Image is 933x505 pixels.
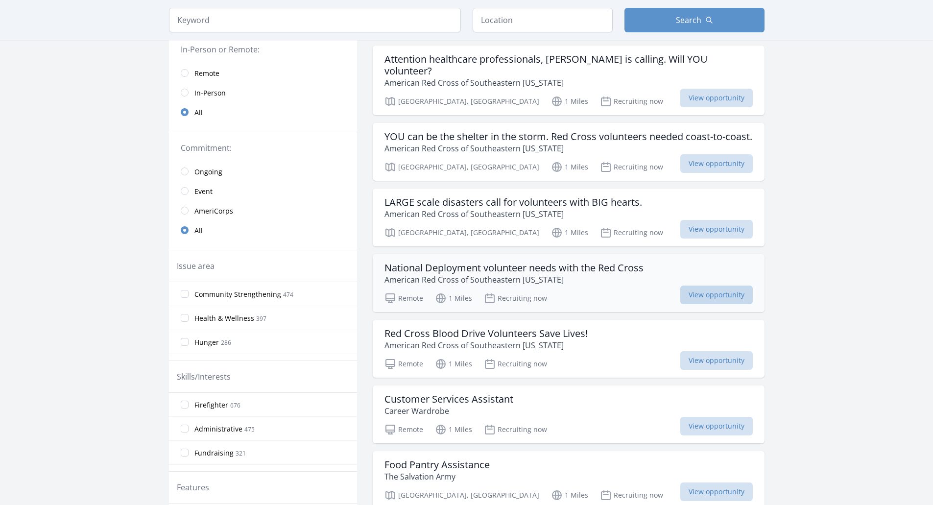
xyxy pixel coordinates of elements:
[384,424,423,435] p: Remote
[384,405,513,417] p: Career Wardrobe
[680,220,753,239] span: View opportunity
[600,227,663,239] p: Recruiting now
[236,449,246,457] span: 321
[384,459,490,471] h3: Food Pantry Assistance
[169,220,357,240] a: All
[169,201,357,220] a: AmeriCorps
[194,206,233,216] span: AmeriCorps
[244,425,255,433] span: 475
[194,88,226,98] span: In-Person
[551,227,588,239] p: 1 Miles
[484,358,547,370] p: Recruiting now
[384,358,423,370] p: Remote
[384,196,642,208] h3: LARGE scale disasters call for volunteers with BIG hearts.
[384,96,539,107] p: [GEOGRAPHIC_DATA], [GEOGRAPHIC_DATA]
[435,424,472,435] p: 1 Miles
[177,260,215,272] legend: Issue area
[181,449,189,457] input: Fundraising 321
[373,385,765,443] a: Customer Services Assistant Career Wardrobe Remote 1 Miles Recruiting now View opportunity
[373,254,765,312] a: National Deployment volunteer needs with the Red Cross American Red Cross of Southeastern [US_STA...
[194,337,219,347] span: Hunger
[384,393,513,405] h3: Customer Services Assistant
[181,290,189,298] input: Community Strengthening 474
[181,401,189,409] input: Firefighter 676
[551,489,588,501] p: 1 Miles
[194,400,228,410] span: Firefighter
[221,338,231,347] span: 286
[680,154,753,173] span: View opportunity
[680,351,753,370] span: View opportunity
[624,8,765,32] button: Search
[680,89,753,107] span: View opportunity
[676,14,701,26] span: Search
[551,96,588,107] p: 1 Miles
[600,161,663,173] p: Recruiting now
[373,46,765,115] a: Attention healthcare professionals, [PERSON_NAME] is calling. Will YOU volunteer? American Red Cr...
[384,227,539,239] p: [GEOGRAPHIC_DATA], [GEOGRAPHIC_DATA]
[169,181,357,201] a: Event
[181,425,189,433] input: Administrative 475
[169,162,357,181] a: Ongoing
[473,8,613,32] input: Location
[484,424,547,435] p: Recruiting now
[181,44,345,55] legend: In-Person or Remote:
[194,448,234,458] span: Fundraising
[384,161,539,173] p: [GEOGRAPHIC_DATA], [GEOGRAPHIC_DATA]
[373,320,765,378] a: Red Cross Blood Drive Volunteers Save Lives! American Red Cross of Southeastern [US_STATE] Remote...
[194,187,213,196] span: Event
[169,102,357,122] a: All
[181,314,189,322] input: Health & Wellness 397
[373,123,765,181] a: YOU can be the shelter in the storm. Red Cross volunteers needed coast-to-coast. American Red Cro...
[256,314,266,323] span: 397
[384,53,753,77] h3: Attention healthcare professionals, [PERSON_NAME] is calling. Will YOU volunteer?
[384,489,539,501] p: [GEOGRAPHIC_DATA], [GEOGRAPHIC_DATA]
[680,417,753,435] span: View opportunity
[194,108,203,118] span: All
[194,289,281,299] span: Community Strengthening
[169,63,357,83] a: Remote
[600,96,663,107] p: Recruiting now
[283,290,293,299] span: 474
[384,77,753,89] p: American Red Cross of Southeastern [US_STATE]
[384,292,423,304] p: Remote
[169,83,357,102] a: In-Person
[384,262,644,274] h3: National Deployment volunteer needs with the Red Cross
[194,167,222,177] span: Ongoing
[169,8,461,32] input: Keyword
[384,339,588,351] p: American Red Cross of Southeastern [US_STATE]
[177,481,209,493] legend: Features
[384,471,490,482] p: The Salvation Army
[181,338,189,346] input: Hunger 286
[600,489,663,501] p: Recruiting now
[680,482,753,501] span: View opportunity
[435,358,472,370] p: 1 Miles
[384,208,642,220] p: American Red Cross of Southeastern [US_STATE]
[484,292,547,304] p: Recruiting now
[384,143,752,154] p: American Red Cross of Southeastern [US_STATE]
[435,292,472,304] p: 1 Miles
[384,328,588,339] h3: Red Cross Blood Drive Volunteers Save Lives!
[194,424,242,434] span: Administrative
[680,286,753,304] span: View opportunity
[194,313,254,323] span: Health & Wellness
[194,69,219,78] span: Remote
[384,131,752,143] h3: YOU can be the shelter in the storm. Red Cross volunteers needed coast-to-coast.
[551,161,588,173] p: 1 Miles
[194,226,203,236] span: All
[181,142,345,154] legend: Commitment:
[177,371,231,383] legend: Skills/Interests
[230,401,240,409] span: 676
[384,274,644,286] p: American Red Cross of Southeastern [US_STATE]
[373,189,765,246] a: LARGE scale disasters call for volunteers with BIG hearts. American Red Cross of Southeastern [US...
